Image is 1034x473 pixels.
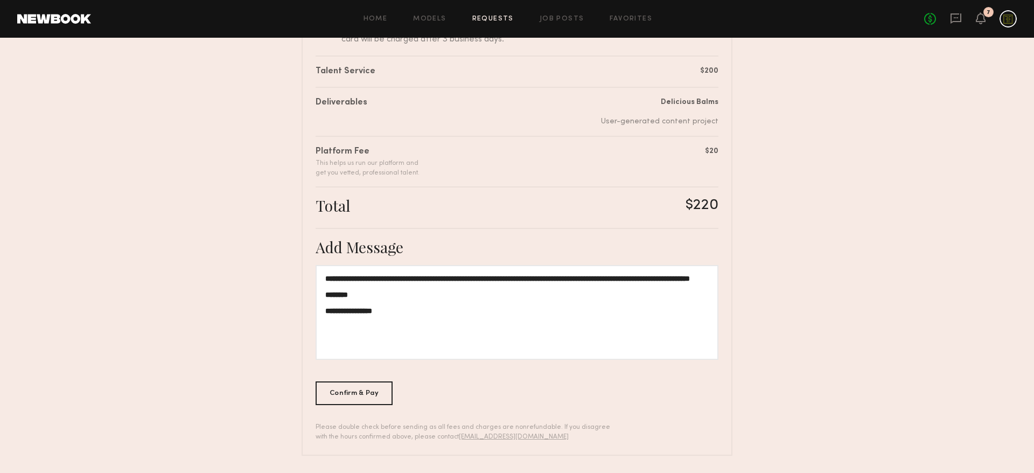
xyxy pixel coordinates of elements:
div: Delicious Balms [601,96,718,108]
div: 7 [987,10,990,16]
div: $200 [700,65,718,76]
a: Requests [472,16,514,23]
div: Add Message [316,238,718,256]
div: Confirm & Pay [316,381,393,405]
a: Job Posts [540,16,584,23]
a: Home [364,16,388,23]
a: Models [413,16,446,23]
a: Favorites [610,16,652,23]
div: This helps us run our platform and get you vetted, professional talent. [316,158,420,178]
div: Deliverables [316,96,367,109]
div: $20 [705,145,718,157]
div: User-generated content project [601,116,718,127]
div: Please double check before sending as all fees and charges are nonrefundable. If you disagree wit... [316,422,618,442]
div: Total [316,196,350,215]
a: [EMAIL_ADDRESS][DOMAIN_NAME] [459,434,569,440]
div: Talent Service [316,65,375,78]
div: Platform Fee [316,145,420,158]
div: $220 [686,196,718,215]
